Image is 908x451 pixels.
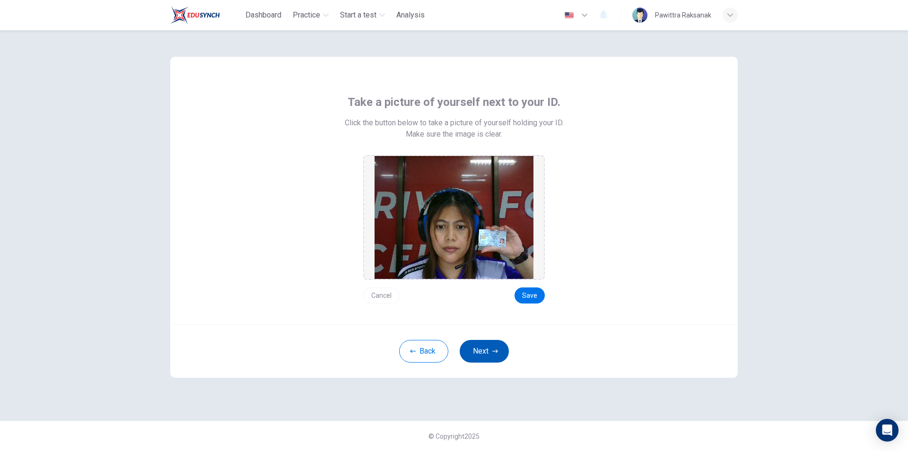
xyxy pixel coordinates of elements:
span: Analysis [396,9,425,21]
img: Profile picture [632,8,647,23]
span: Take a picture of yourself next to your ID. [348,95,560,110]
button: Cancel [363,287,400,304]
div: Open Intercom Messenger [876,419,899,442]
button: Analysis [393,7,428,24]
button: Back [399,340,448,363]
div: Pawittra Raksanak [655,9,711,21]
button: Dashboard [242,7,285,24]
img: preview screemshot [375,156,533,279]
button: Start a test [336,7,389,24]
button: Practice [289,7,332,24]
img: Train Test logo [170,6,220,25]
button: Save [515,287,545,304]
img: en [563,12,575,19]
span: Practice [293,9,320,21]
button: Next [460,340,509,363]
span: © Copyright 2025 [428,433,480,440]
a: Train Test logo [170,6,242,25]
span: Make sure the image is clear. [406,129,502,140]
span: Dashboard [245,9,281,21]
span: Start a test [340,9,376,21]
span: Click the button below to take a picture of yourself holding your ID. [345,117,564,129]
